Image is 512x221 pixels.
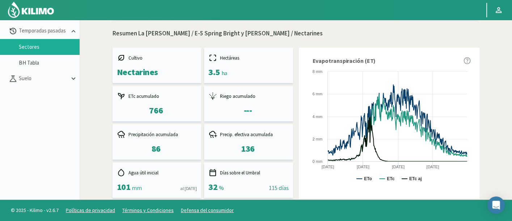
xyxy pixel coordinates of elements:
[180,185,197,192] div: al [DATE]
[208,66,220,78] span: 3.5
[204,124,293,160] kil-mini-card: report-summary-cards.ACCUMULATED_EFFECTIVE_PRECIPITATION
[66,207,115,213] a: Políticas de privacidad
[208,168,289,177] div: Días sobre el Umbral
[269,183,288,192] div: 115 días
[117,181,131,192] span: 101
[204,162,293,198] kil-mini-card: report-summary-cards.DAYS_ABOVE_THRESHOLD
[219,184,224,191] span: %
[312,69,322,74] text: 8 mm
[7,207,62,214] span: © 2025 - Kilimo - v2.6.7
[117,92,197,100] div: ETc acumulado
[181,207,234,213] a: Defensa del consumidor
[364,176,372,181] text: ETo
[122,207,174,213] a: Términos y Condiciones
[117,130,197,139] div: Precipitación acumulada
[409,176,421,181] text: ETc aj
[208,92,289,100] div: Riego acumulado
[208,130,289,139] div: Precip. efectiva acumulada
[117,53,197,62] div: Cultivo
[208,181,217,192] span: 32
[117,168,197,177] div: Agua útil inicial
[19,60,80,66] a: BH Tabla
[113,86,202,121] kil-mini-card: report-summary-cards.ACCUMULATED_ETC
[19,44,80,50] a: Sectores
[392,165,405,169] text: [DATE]
[356,165,369,169] text: [DATE]
[208,53,289,62] div: Hectáreas
[113,48,202,83] kil-mini-card: report-summary-cards.CROP
[387,176,394,181] text: ETc
[312,92,322,96] text: 6 mm
[241,143,255,154] span: 136
[113,162,202,198] kil-mini-card: report-summary-cards.INITIAL_USEFUL_WATER
[204,86,293,121] kil-mini-card: report-summary-cards.ACCUMULATED_IRRIGATION
[244,105,252,116] span: ---
[313,56,376,65] span: Evapotranspiración (ET)
[312,159,322,164] text: 0 mm
[221,69,227,77] span: ha
[113,29,479,38] p: Resumen La [PERSON_NAME] / E-5 Spring Bright y [PERSON_NAME] / Nectarines
[312,137,322,141] text: 2 mm
[7,1,55,18] img: Kilimo
[132,184,141,191] span: mm
[426,165,439,169] text: [DATE]
[152,143,161,154] span: 86
[204,48,293,83] kil-mini-card: report-summary-cards.HECTARES
[321,165,334,169] text: [DATE]
[17,74,69,83] p: Suelo
[149,105,163,116] span: 766
[117,66,158,78] span: Nectarines
[487,196,505,214] div: Open Intercom Messenger
[17,27,69,35] p: Temporadas pasadas
[312,114,322,119] text: 4 mm
[113,124,202,160] kil-mini-card: report-summary-cards.ACCUMULATED_PRECIPITATION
